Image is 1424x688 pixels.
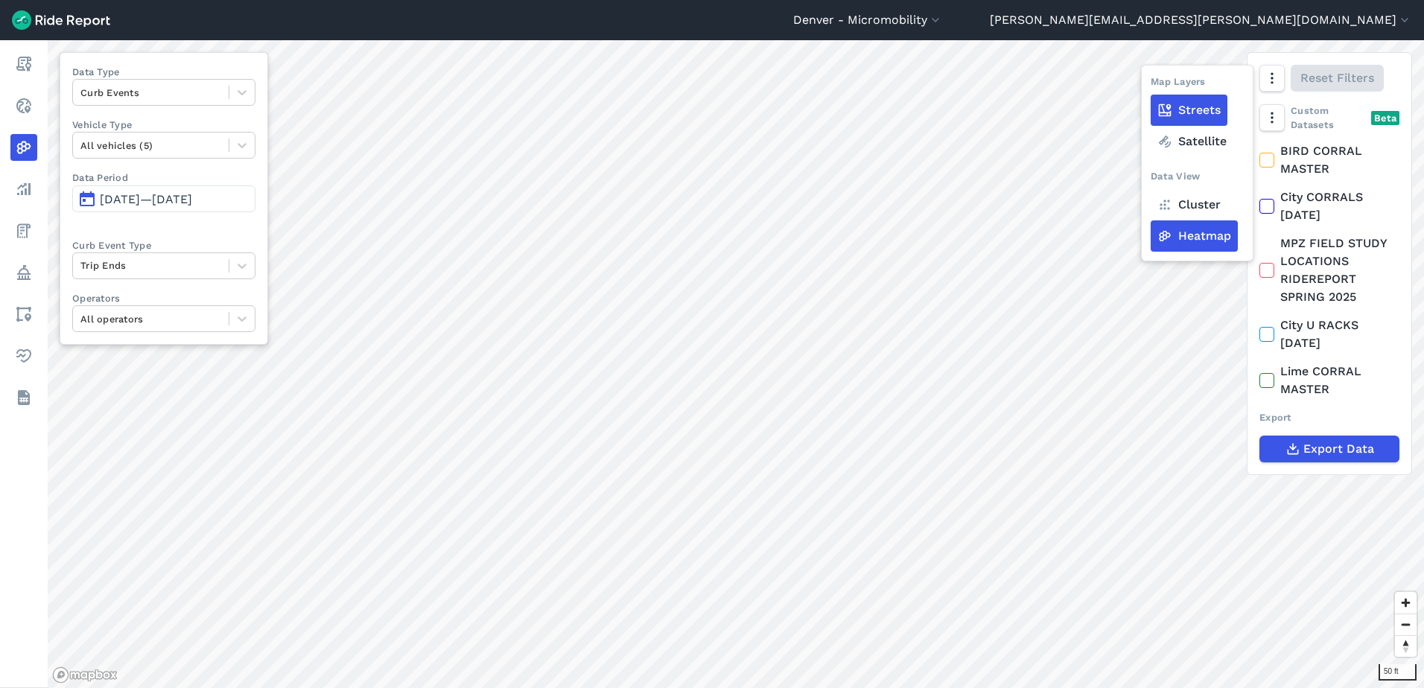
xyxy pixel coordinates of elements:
a: Realtime [10,92,37,119]
div: Data View [1151,169,1200,189]
button: Denver - Micromobility [793,11,943,29]
div: Map Layers [1151,74,1206,95]
label: Satellite [1151,126,1233,157]
label: Vehicle Type [72,118,255,132]
div: Beta [1371,111,1399,125]
img: Ride Report [12,10,110,30]
a: Fees [10,217,37,244]
a: Analyze [10,176,37,203]
button: Export Data [1259,436,1399,462]
a: Heatmaps [10,134,37,161]
label: Heatmap [1151,220,1238,252]
canvas: Map [48,40,1424,688]
a: Policy [10,259,37,286]
span: [DATE]—[DATE] [100,192,192,206]
span: Reset Filters [1300,69,1374,87]
label: Cluster [1151,189,1227,220]
label: Data Period [72,171,255,185]
label: Lime CORRAL MASTER [1259,363,1399,398]
button: [PERSON_NAME][EMAIL_ADDRESS][PERSON_NAME][DOMAIN_NAME] [990,11,1412,29]
label: BIRD CORRAL MASTER [1259,142,1399,178]
div: Custom Datasets [1259,103,1399,132]
a: Areas [10,301,37,328]
a: Mapbox logo [52,666,118,684]
label: Curb Event Type [72,238,255,252]
label: Data Type [72,65,255,79]
button: [DATE]—[DATE] [72,185,255,212]
div: Export [1259,410,1399,424]
a: Report [10,51,37,77]
label: City U RACKS [DATE] [1259,316,1399,352]
a: Health [10,343,37,369]
label: City CORRALS [DATE] [1259,188,1399,224]
button: Reset bearing to north [1395,635,1417,657]
div: 50 ft [1379,664,1417,681]
button: Reset Filters [1291,65,1384,92]
label: Streets [1151,95,1227,126]
a: Datasets [10,384,37,411]
label: MPZ FIELD STUDY LOCATIONS RIDEREPORT SPRING 2025 [1259,235,1399,306]
span: Export Data [1303,440,1374,458]
label: Operators [72,291,255,305]
button: Zoom out [1395,614,1417,635]
button: Zoom in [1395,592,1417,614]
